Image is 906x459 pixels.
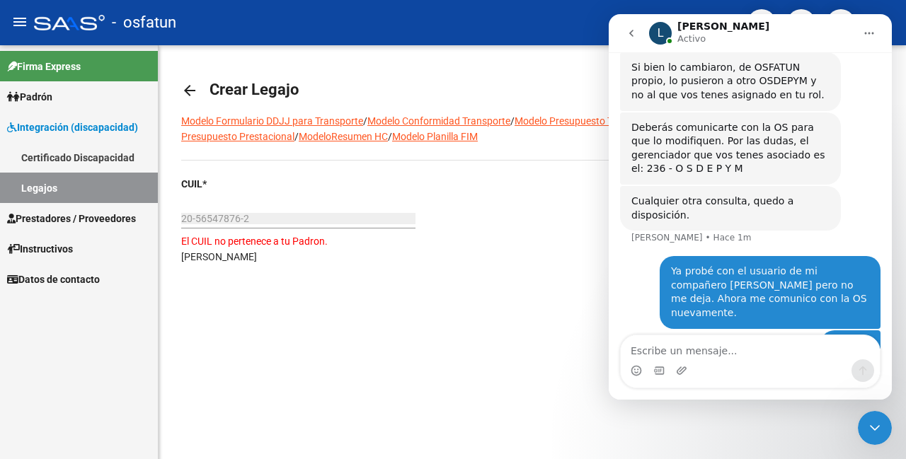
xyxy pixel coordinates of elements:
[7,241,73,257] span: Instructivos
[181,233,521,249] p: El CUIL no pertenece a tu Padron.
[858,411,892,445] iframe: Intercom live chat
[392,131,478,142] a: Modelo Planilla FIM
[181,249,257,265] p: [PERSON_NAME]
[210,81,299,98] span: Crear Legajo
[7,59,81,74] span: Firma Express
[181,176,288,192] p: CUIL
[112,7,176,38] span: - osfatun
[181,82,198,99] mat-icon: arrow_back
[7,211,136,226] span: Prestadores / Proveedores
[299,131,388,142] a: ModeloResumen HC
[7,120,138,135] span: Integración (discapacidad)
[181,115,363,127] a: Modelo Formulario DDJJ para Transporte
[609,14,892,400] iframe: Intercom live chat
[7,272,100,287] span: Datos de contacto
[7,89,52,105] span: Padrón
[11,13,28,30] mat-icon: menu
[515,115,655,127] a: Modelo Presupuesto Transporte
[367,115,510,127] a: Modelo Conformidad Transporte
[181,113,883,331] div: / / / / / /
